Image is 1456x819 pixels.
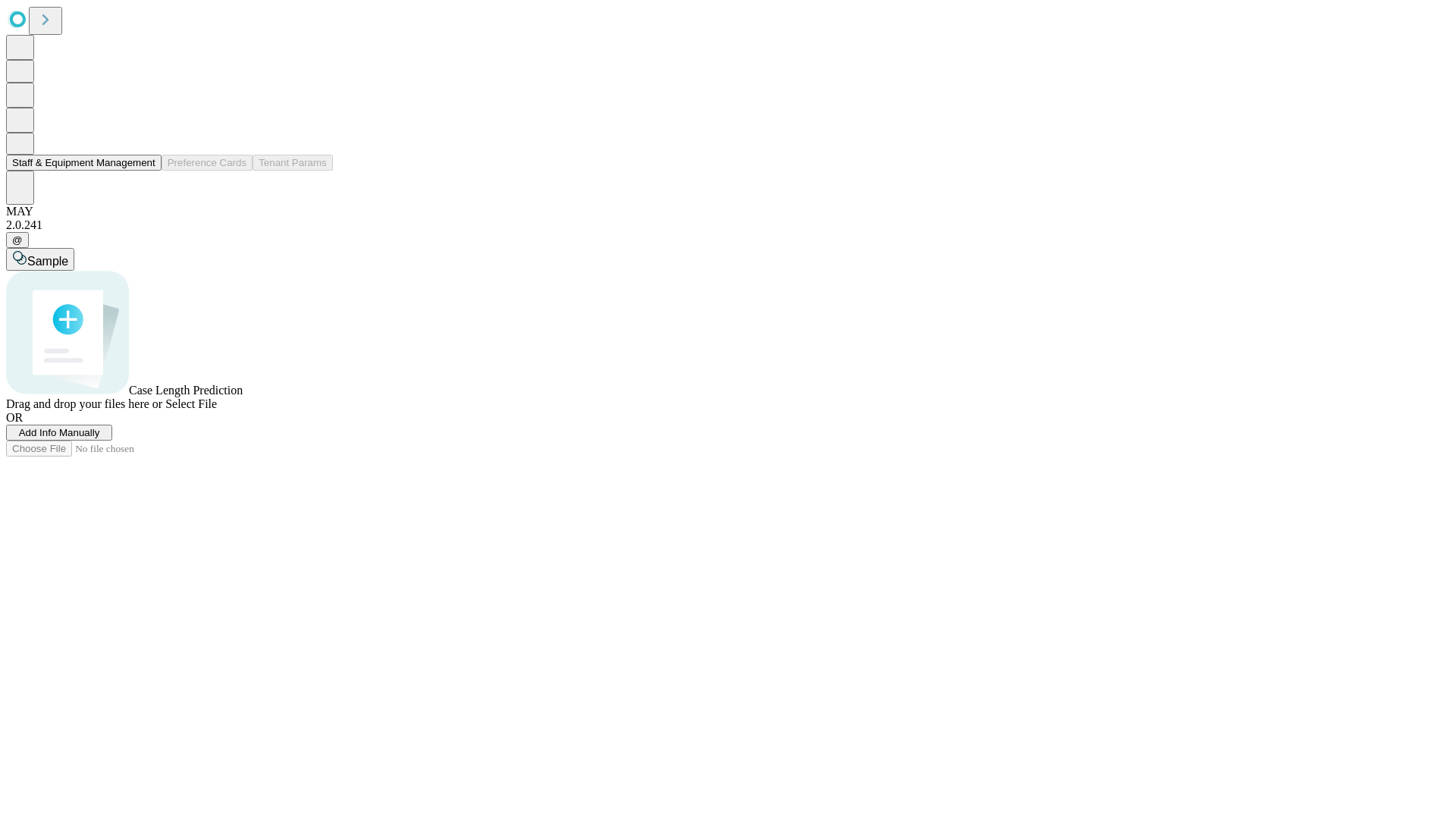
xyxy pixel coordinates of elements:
div: 2.0.241 [6,218,1450,232]
span: Drag and drop your files here or [6,397,162,410]
span: Case Length Prediction [129,384,243,397]
button: Preference Cards [162,155,253,171]
span: OR [6,411,23,424]
button: @ [6,232,29,248]
div: MAY [6,205,1450,218]
button: Tenant Params [253,155,333,171]
span: Add Info Manually [19,427,100,438]
span: Select File [165,397,217,410]
span: Sample [27,255,68,268]
button: Staff & Equipment Management [6,155,162,171]
button: Add Info Manually [6,425,112,441]
button: Sample [6,248,74,271]
span: @ [12,234,23,246]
